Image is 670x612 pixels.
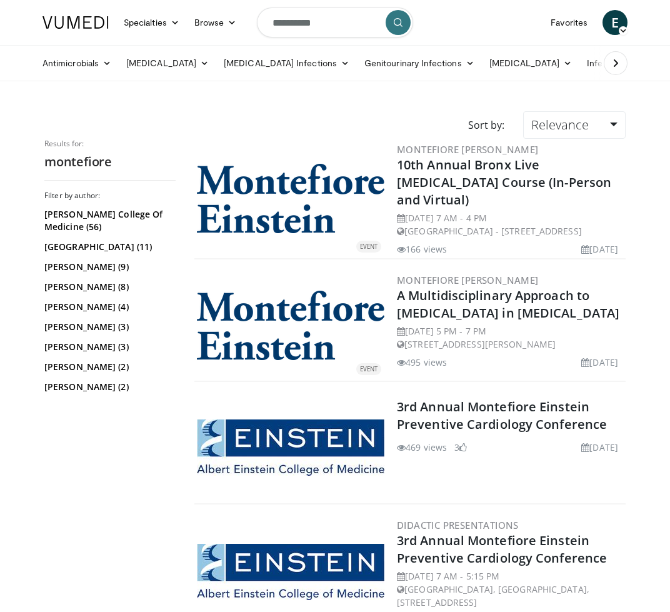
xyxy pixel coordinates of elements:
li: 3 [454,441,467,454]
div: Sort by: [459,111,514,139]
a: 3rd Annual Montefiore Einstein Preventive Cardiology Conference [397,532,607,566]
a: Antimicrobials [35,51,119,76]
h2: montefiore [44,154,176,170]
a: 10th Annual Bronx Live [MEDICAL_DATA] Course (In-Person and Virtual) [397,156,611,208]
a: [PERSON_NAME] (9) [44,261,172,273]
div: [DATE] 7 AM - 4 PM [GEOGRAPHIC_DATA] - [STREET_ADDRESS] [397,211,623,238]
li: 166 views [397,243,447,256]
a: [MEDICAL_DATA] [119,51,216,76]
small: EVENT [360,365,377,373]
div: [DATE] 5 PM - 7 PM [STREET_ADDRESS][PERSON_NAME] [397,324,623,351]
a: [MEDICAL_DATA] [482,51,579,76]
a: Relevance [523,111,626,139]
a: 3rd Annual Montefiore Einstein Preventive Cardiology Conference [397,398,607,433]
span: Relevance [531,116,589,133]
a: [PERSON_NAME] (8) [44,281,172,293]
a: EVENT [197,164,384,233]
a: Genitourinary Infections [357,51,482,76]
li: 469 views [397,441,447,454]
a: Montefiore [PERSON_NAME] [397,274,539,286]
a: [PERSON_NAME] College Of Medicine (56) [44,208,172,233]
li: 495 views [397,356,447,369]
p: Results for: [44,139,176,149]
h3: Didactic Presentations [397,519,623,531]
input: Search topics, interventions [257,8,413,38]
li: [DATE] [581,441,618,454]
a: [PERSON_NAME] (4) [44,301,172,313]
img: b0142b4c-93a1-4b58-8f91-5265c282693c.png.300x170_q85_autocrop_double_scale_upscale_version-0.2.png [197,164,384,233]
a: EVENT [197,291,384,360]
img: bc64d5ef-8a4b-4c7c-8e27-fb0f95fe3c4d.png.300x170_q85_autocrop_double_scale_upscale_version-0.2.jpg [197,544,384,600]
div: [DATE] 7 AM - 5:15 PM [GEOGRAPHIC_DATA], [GEOGRAPHIC_DATA], [STREET_ADDRESS] [397,569,623,609]
img: b0142b4c-93a1-4b58-8f91-5265c282693c.png.300x170_q85_autocrop_double_scale_upscale_version-0.2.png [197,291,384,360]
a: A Multidisciplinary Approach to [MEDICAL_DATA] in [MEDICAL_DATA] [397,287,619,321]
a: Montefiore [PERSON_NAME] [397,143,539,156]
img: VuMedi Logo [42,16,109,29]
a: EVENT [197,544,384,600]
a: Browse [187,10,244,35]
img: 3rd Annual Montefiore Einstein Preventive Cardiology Conference [197,419,384,476]
a: Specialties [116,10,187,35]
a: [PERSON_NAME] (2) [44,381,172,393]
a: [PERSON_NAME] (3) [44,321,172,333]
a: E [602,10,627,35]
a: [PERSON_NAME] (3) [44,341,172,353]
a: [MEDICAL_DATA] Infections [216,51,357,76]
a: [PERSON_NAME] (2) [44,361,172,373]
a: Favorites [543,10,595,35]
li: [DATE] [581,356,618,369]
h3: Filter by author: [44,191,176,201]
small: EVENT [360,243,377,251]
li: [DATE] [581,243,618,256]
a: [GEOGRAPHIC_DATA] (11) [44,241,172,253]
